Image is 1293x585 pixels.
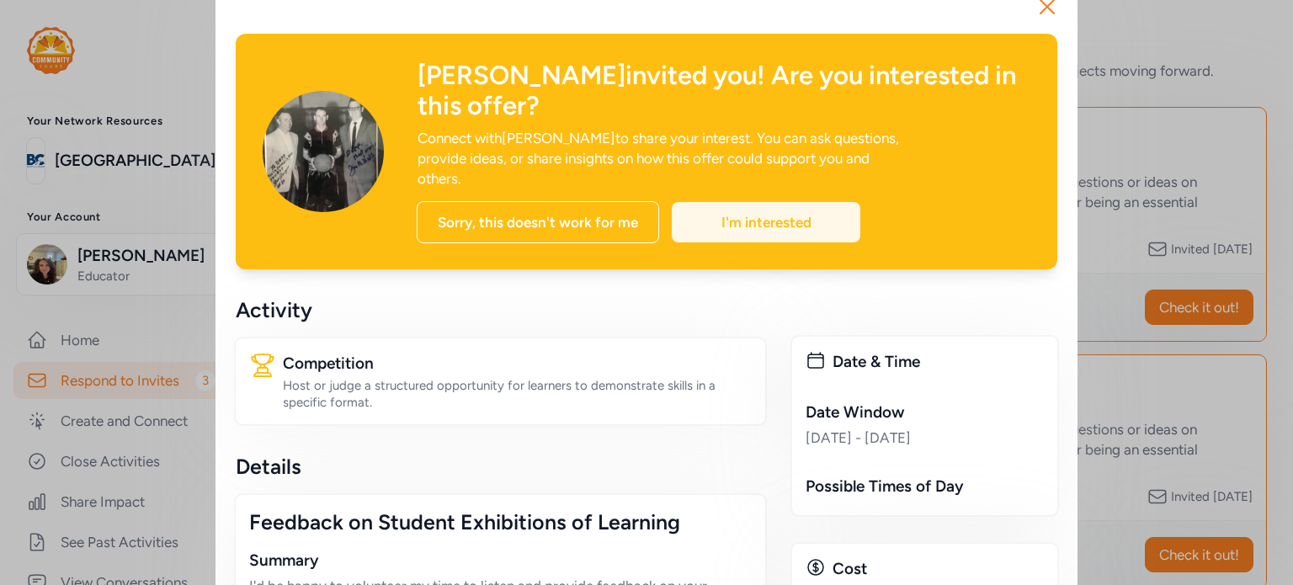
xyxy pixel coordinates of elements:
[672,202,860,242] div: I'm interested
[418,61,1030,121] div: [PERSON_NAME] invited you! Are you interested in this offer?
[263,91,384,212] img: Avatar
[236,453,765,480] div: Details
[833,350,1044,374] div: Date & Time
[417,201,659,243] div: Sorry, this doesn't work for me
[283,377,752,411] div: Host or judge a structured opportunity for learners to demonstrate skills in a specific format.
[806,401,1044,424] div: Date Window
[806,475,1044,498] div: Possible Times of Day
[283,352,752,375] div: Competition
[249,508,752,535] div: Feedback on Student Exhibitions of Learning
[249,549,752,572] div: Summary
[806,428,1044,448] div: [DATE] - [DATE]
[418,128,902,189] div: Connect with [PERSON_NAME] to share your interest. You can ask questions, provide ideas, or share...
[236,296,765,323] div: Activity
[833,557,1044,581] div: Cost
